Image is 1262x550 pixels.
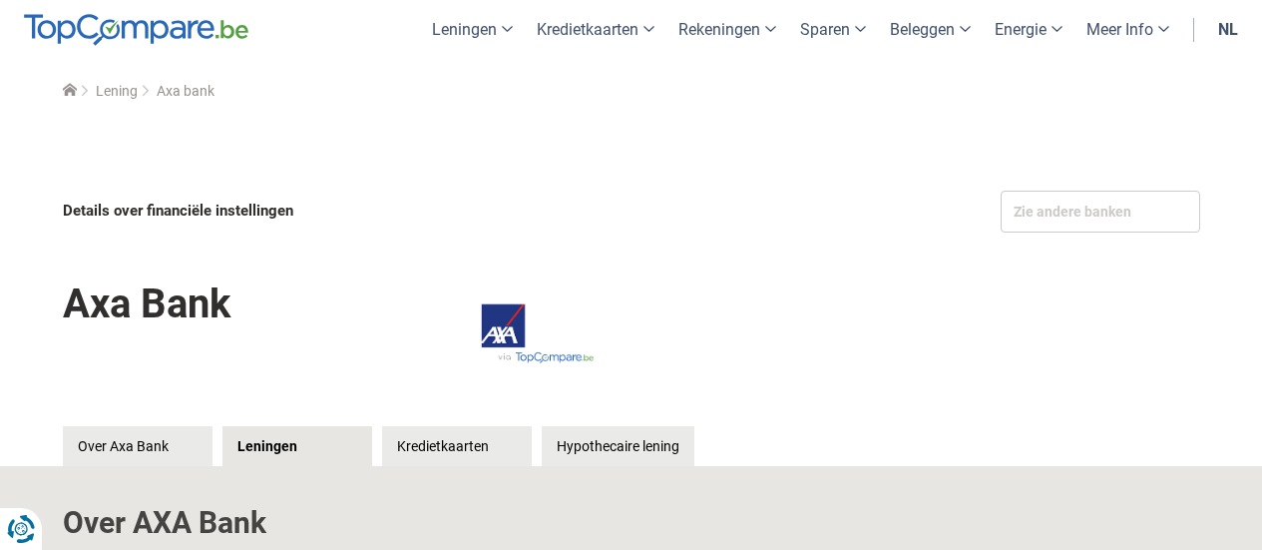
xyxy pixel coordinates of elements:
[157,83,214,99] span: Axa bank
[1001,191,1200,233] div: Zie andere banken
[222,426,372,466] a: Leningen
[417,262,636,406] img: Axa Bank
[96,83,138,99] a: Lening
[542,426,694,466] a: Hypothecaire lening
[63,267,230,341] h1: Axa Bank
[63,426,212,466] a: Over Axa Bank
[382,426,532,466] a: Kredietkaarten
[63,83,77,99] a: Home
[63,505,266,540] b: Over AXA Bank
[24,14,248,46] img: TopCompare
[63,191,626,232] div: Details over financiële instellingen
